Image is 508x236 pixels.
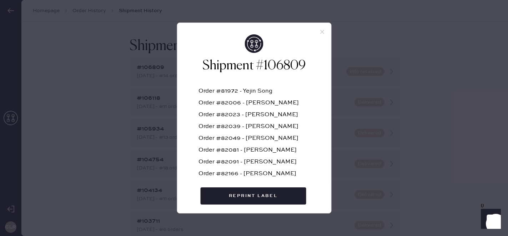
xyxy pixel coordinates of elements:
div: Order #82023 - [PERSON_NAME] [198,112,310,124]
div: Order #82049 - [PERSON_NAME] [198,136,310,147]
div: Order #81972 - Yejin Song [198,88,310,100]
iframe: Front Chat [474,204,505,235]
div: Order #82081 - [PERSON_NAME] [198,147,310,159]
div: Order #82039 - [PERSON_NAME] [198,124,310,136]
h2: Shipment #106809 [198,57,310,74]
a: Reprint Label [200,187,308,205]
div: Order #82006 - [PERSON_NAME] [198,100,310,112]
div: Order #82166 - [PERSON_NAME] [198,171,310,183]
div: Order #82091 - [PERSON_NAME] [198,159,310,171]
button: Reprint Label [200,187,306,205]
